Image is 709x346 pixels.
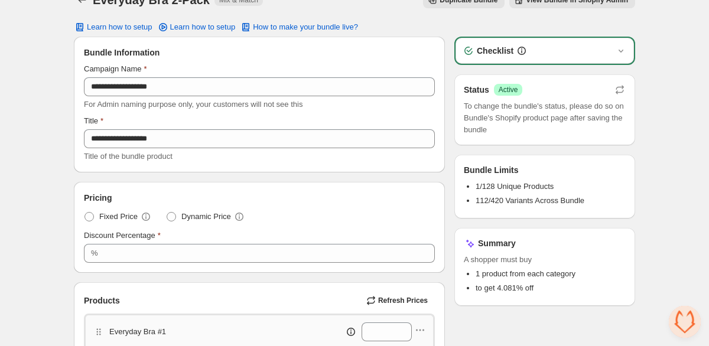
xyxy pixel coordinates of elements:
[99,211,138,223] span: Fixed Price
[87,22,152,32] span: Learn how to setup
[669,306,701,338] div: Open chat
[109,326,166,338] p: Everyday Bra #1
[464,84,489,96] h3: Status
[476,282,626,294] li: to get 4.081% off
[84,47,160,58] span: Bundle Information
[91,247,98,259] div: %
[478,237,516,249] h3: Summary
[362,292,435,309] button: Refresh Prices
[67,19,160,35] button: Learn how to setup
[150,19,243,35] a: Learn how to setup
[477,45,513,57] h3: Checklist
[181,211,231,223] span: Dynamic Price
[84,152,173,161] span: Title of the bundle product
[84,100,303,109] span: For Admin naming purpose only, your customers will not see this
[84,115,103,127] label: Title
[84,230,161,241] label: Discount Percentage
[499,85,518,94] span: Active
[476,182,554,191] span: 1/128 Unique Products
[84,63,147,75] label: Campaign Name
[476,196,584,205] span: 112/420 Variants Across Bundle
[170,22,236,32] span: Learn how to setup
[84,192,112,204] span: Pricing
[378,296,428,305] span: Refresh Prices
[464,164,519,176] h3: Bundle Limits
[253,22,358,32] span: How to make your bundle live?
[233,19,365,35] button: How to make your bundle live?
[84,295,120,306] span: Products
[476,268,626,280] li: 1 product from each category
[464,254,626,266] span: A shopper must buy
[464,100,626,136] span: To change the bundle's status, please do so on Bundle's Shopify product page after saving the bundle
